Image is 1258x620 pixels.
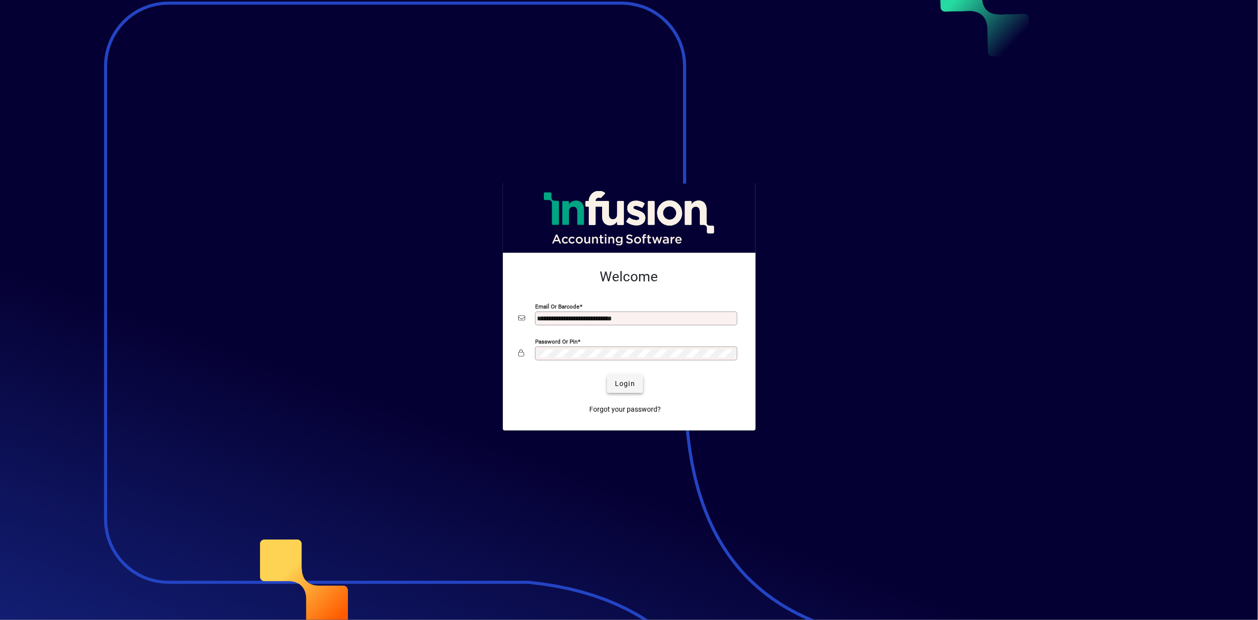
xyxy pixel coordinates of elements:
[589,404,661,415] span: Forgot your password?
[607,375,643,393] button: Login
[519,269,740,285] h2: Welcome
[615,379,635,389] span: Login
[535,303,580,310] mat-label: Email or Barcode
[585,401,665,419] a: Forgot your password?
[535,338,578,345] mat-label: Password or Pin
